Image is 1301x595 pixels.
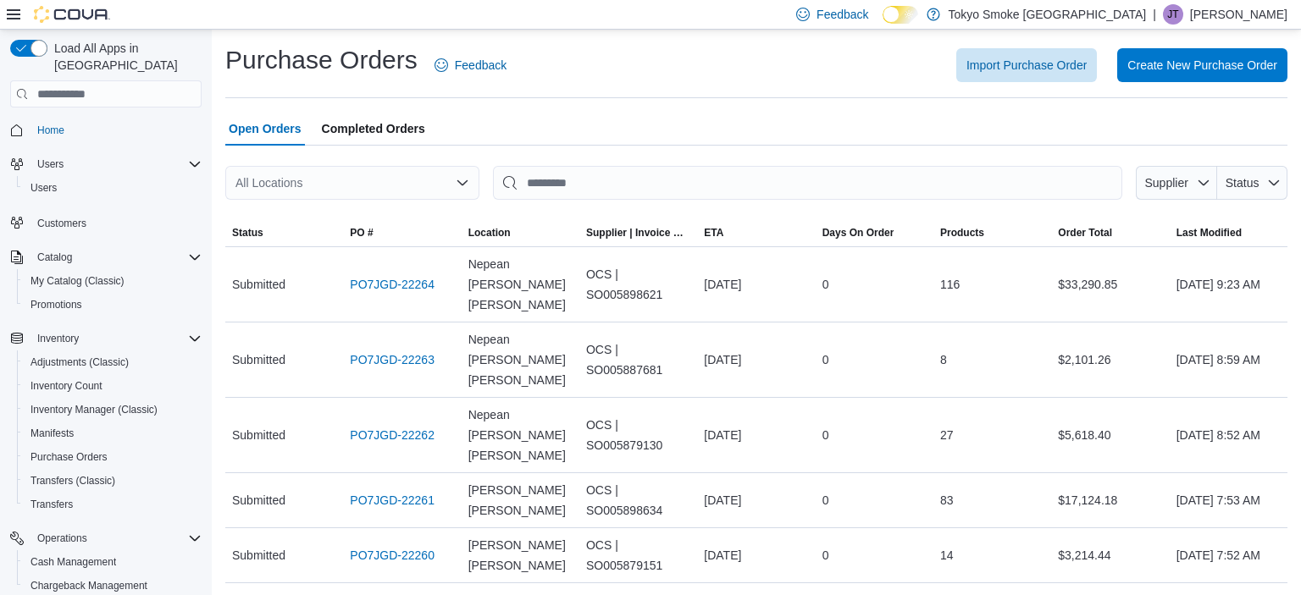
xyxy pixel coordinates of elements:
[1170,538,1287,572] div: [DATE] 7:52 AM
[468,226,511,240] div: Location
[24,447,114,467] a: Purchase Orders
[30,120,71,140] a: Home
[30,181,57,195] span: Users
[17,350,208,374] button: Adjustments (Classic)
[822,350,829,370] span: 0
[949,4,1147,25] p: Tokyo Smoke [GEOGRAPHIC_DATA]
[822,425,829,445] span: 0
[30,154,202,174] span: Users
[579,473,697,527] div: OCS | SO005898634
[1170,219,1287,246] button: Last Modified
[322,112,425,146] span: Completed Orders
[1127,57,1277,74] span: Create New Purchase Order
[462,219,579,246] button: Location
[37,217,86,230] span: Customers
[697,538,815,572] div: [DATE]
[24,352,202,372] span: Adjustments (Classic)
[822,226,894,240] span: Days On Order
[1226,176,1259,190] span: Status
[30,298,82,311] span: Promotions
[697,343,815,377] div: [DATE]
[704,226,723,240] span: ETA
[17,493,208,516] button: Transfers
[37,532,87,545] span: Operations
[940,545,954,565] span: 14
[1051,343,1169,377] div: $2,101.26
[3,118,208,142] button: Home
[30,555,116,569] span: Cash Management
[1145,176,1188,190] span: Supplier
[37,157,64,171] span: Users
[30,154,70,174] button: Users
[24,471,202,491] span: Transfers (Classic)
[1051,418,1169,452] div: $5,618.40
[24,471,122,491] a: Transfers (Classic)
[1170,483,1287,517] div: [DATE] 7:53 AM
[1051,219,1169,246] button: Order Total
[343,219,461,246] button: PO #
[3,245,208,269] button: Catalog
[697,219,815,246] button: ETA
[956,48,1097,82] button: Import Purchase Order
[1153,4,1156,25] p: |
[24,423,202,443] span: Manifests
[1051,267,1169,301] div: $33,290.85
[30,379,102,393] span: Inventory Count
[30,328,86,349] button: Inventory
[24,178,202,198] span: Users
[30,212,202,233] span: Customers
[24,295,89,315] a: Promotions
[24,376,109,396] a: Inventory Count
[1117,48,1287,82] button: Create New Purchase Order
[455,57,507,74] span: Feedback
[47,40,202,74] span: Load All Apps in [GEOGRAPHIC_DATA]
[17,445,208,469] button: Purchase Orders
[428,48,513,82] a: Feedback
[468,535,573,576] span: [PERSON_NAME] [PERSON_NAME]
[883,6,918,24] input: Dark Mode
[30,119,202,140] span: Home
[579,333,697,387] div: OCS | SO005887681
[1051,483,1169,517] div: $17,124.18
[1136,166,1217,200] button: Supplier
[822,274,829,295] span: 0
[1170,343,1287,377] div: [DATE] 8:59 AM
[30,403,158,416] span: Inventory Manager (Classic)
[232,545,285,565] span: Submitted
[350,274,435,295] a: PO7JGD-22264
[579,219,697,246] button: Supplier | Invoice Number
[17,550,208,574] button: Cash Management
[232,274,285,295] span: Submitted
[3,526,208,550] button: Operations
[24,399,164,420] a: Inventory Manager (Classic)
[3,210,208,234] button: Customers
[17,176,208,200] button: Users
[17,269,208,293] button: My Catalog (Classic)
[24,447,202,467] span: Purchase Orders
[225,219,343,246] button: Status
[24,494,80,515] a: Transfers
[30,247,79,267] button: Catalog
[17,374,208,398] button: Inventory Count
[232,490,285,510] span: Submitted
[697,267,815,301] div: [DATE]
[30,328,202,349] span: Inventory
[697,483,815,517] div: [DATE]
[1170,267,1287,301] div: [DATE] 9:23 AM
[350,350,435,370] a: PO7JGD-22263
[37,251,72,264] span: Catalog
[17,421,208,445] button: Manifests
[933,219,1051,246] button: Products
[1163,4,1183,25] div: Jade Thiessen
[30,450,108,464] span: Purchase Orders
[579,257,697,311] div: OCS | SO005898621
[24,552,202,572] span: Cash Management
[468,329,573,390] span: Nepean [PERSON_NAME] [PERSON_NAME]
[468,254,573,315] span: Nepean [PERSON_NAME] [PERSON_NAME]
[30,528,94,548] button: Operations
[30,579,147,592] span: Chargeback Management
[586,226,690,240] span: Supplier | Invoice Number
[24,376,202,396] span: Inventory Count
[17,398,208,421] button: Inventory Manager (Classic)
